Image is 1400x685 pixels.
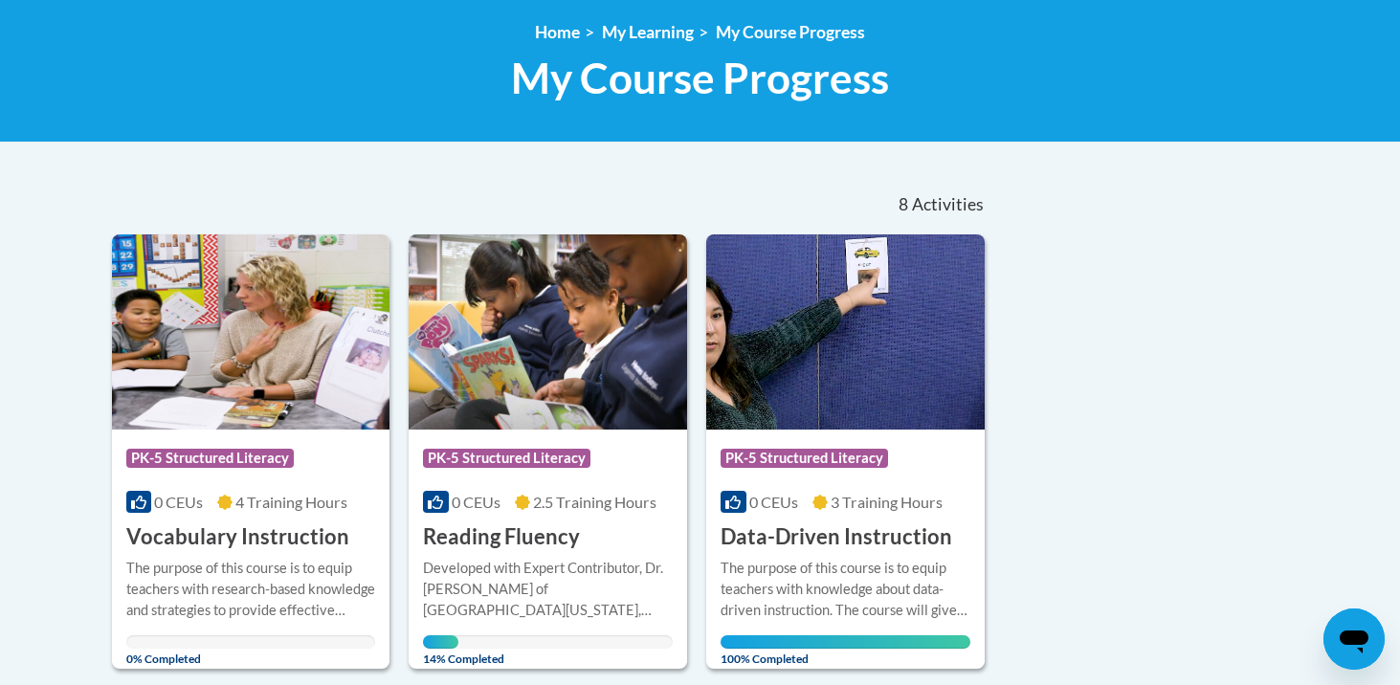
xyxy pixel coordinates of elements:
[409,234,687,430] img: Course Logo
[721,449,888,468] span: PK-5 Structured Literacy
[706,234,985,669] a: Course LogoPK-5 Structured Literacy0 CEUs3 Training Hours Data-Driven InstructionThe purpose of t...
[126,449,294,468] span: PK-5 Structured Literacy
[831,493,943,511] span: 3 Training Hours
[721,635,970,649] div: Your progress
[235,493,347,511] span: 4 Training Hours
[721,522,952,552] h3: Data-Driven Instruction
[899,194,908,215] span: 8
[112,234,390,669] a: Course LogoPK-5 Structured Literacy0 CEUs4 Training Hours Vocabulary InstructionThe purpose of th...
[535,22,580,42] a: Home
[423,635,458,649] div: Your progress
[154,493,203,511] span: 0 CEUs
[511,53,889,103] span: My Course Progress
[423,558,673,621] div: Developed with Expert Contributor, Dr. [PERSON_NAME] of [GEOGRAPHIC_DATA][US_STATE], [GEOGRAPHIC_...
[409,234,687,669] a: Course LogoPK-5 Structured Literacy0 CEUs2.5 Training Hours Reading FluencyDeveloped with Expert ...
[602,22,694,42] a: My Learning
[721,635,970,666] span: 100% Completed
[423,635,458,666] span: 14% Completed
[112,234,390,430] img: Course Logo
[721,558,970,621] div: The purpose of this course is to equip teachers with knowledge about data-driven instruction. The...
[912,194,984,215] span: Activities
[126,522,349,552] h3: Vocabulary Instruction
[749,493,798,511] span: 0 CEUs
[716,22,865,42] a: My Course Progress
[533,493,656,511] span: 2.5 Training Hours
[1323,608,1385,670] iframe: Button to launch messaging window
[706,234,985,430] img: Course Logo
[126,558,376,621] div: The purpose of this course is to equip teachers with research-based knowledge and strategies to p...
[423,449,590,468] span: PK-5 Structured Literacy
[452,493,500,511] span: 0 CEUs
[423,522,580,552] h3: Reading Fluency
